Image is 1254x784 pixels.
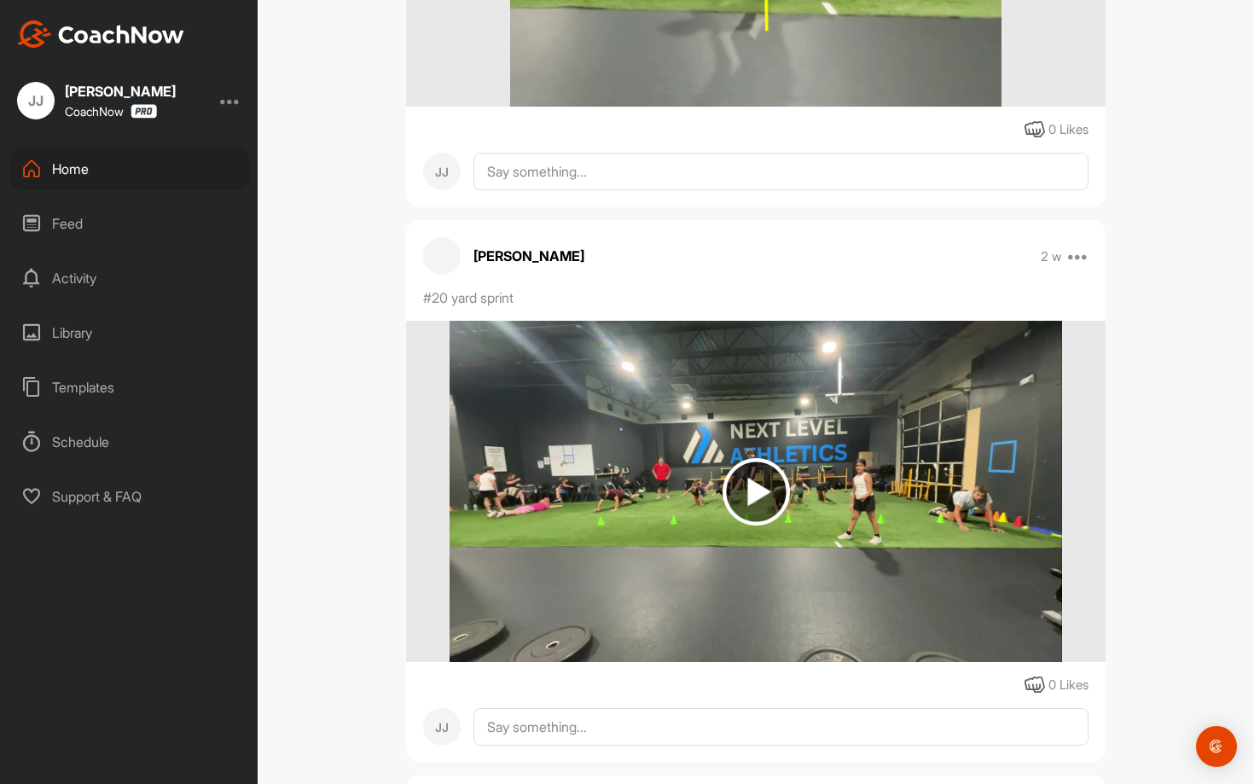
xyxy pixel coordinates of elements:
[1048,115,1089,135] div: 0 Likes
[423,148,461,185] div: JJ
[1041,243,1062,260] p: 2 w
[65,104,157,119] div: CoachNow
[65,84,176,98] div: [PERSON_NAME]
[1048,671,1089,690] div: 0 Likes
[450,316,1061,657] img: media
[9,366,250,409] div: Templates
[17,82,55,119] div: JJ
[423,703,461,740] div: JJ
[723,453,790,520] img: play
[9,257,250,299] div: Activity
[1196,726,1237,767] div: Open Intercom Messenger
[17,20,184,48] img: CoachNow
[9,148,250,190] div: Home
[423,282,514,303] p: #20 yard sprint
[9,311,250,354] div: Library
[9,202,250,245] div: Feed
[9,421,250,463] div: Schedule
[473,241,584,261] p: [PERSON_NAME]
[9,475,250,518] div: Support & FAQ
[131,104,157,119] img: CoachNow Pro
